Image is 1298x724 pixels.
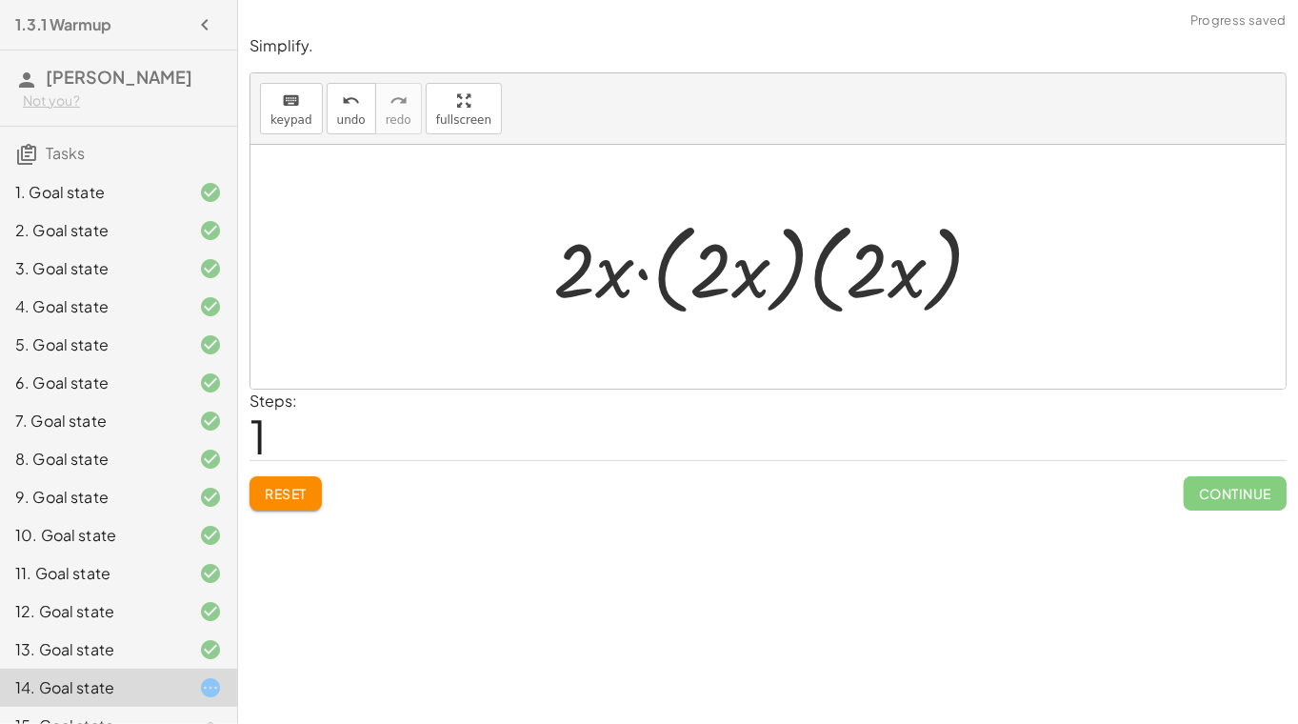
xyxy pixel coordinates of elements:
div: 1. Goal state [15,181,169,204]
div: 10. Goal state [15,524,169,547]
i: keyboard [282,90,300,112]
button: fullscreen [426,83,502,134]
i: undo [342,90,360,112]
div: Not you? [23,91,222,111]
i: Task finished and correct. [199,562,222,585]
span: keypad [270,113,312,127]
div: 11. Goal state [15,562,169,585]
i: Task finished and correct. [199,638,222,661]
button: redoredo [375,83,422,134]
div: 9. Goal state [15,486,169,509]
div: 13. Goal state [15,638,169,661]
div: 14. Goal state [15,676,169,699]
div: 7. Goal state [15,410,169,432]
i: Task finished and correct. [199,524,222,547]
span: fullscreen [436,113,491,127]
h4: 1.3.1 Warmup [15,13,111,36]
button: keyboardkeypad [260,83,323,134]
div: 3. Goal state [15,257,169,280]
span: Tasks [46,143,85,163]
div: 4. Goal state [15,295,169,318]
div: 12. Goal state [15,600,169,623]
i: Task finished and correct. [199,410,222,432]
div: 6. Goal state [15,372,169,394]
span: Progress saved [1190,11,1287,30]
span: [PERSON_NAME] [46,66,192,88]
div: 5. Goal state [15,333,169,356]
i: Task finished and correct. [199,295,222,318]
i: redo [389,90,408,112]
i: Task finished and correct. [199,600,222,623]
span: 1 [250,407,267,465]
div: 8. Goal state [15,448,169,471]
i: Task finished and correct. [199,181,222,204]
i: Task finished and correct. [199,372,222,394]
div: 2. Goal state [15,219,169,242]
span: undo [337,113,366,127]
button: Reset [250,476,322,511]
button: undoundo [327,83,376,134]
i: Task finished and correct. [199,333,222,356]
label: Steps: [250,391,297,411]
p: Simplify. [250,35,1287,57]
span: Reset [265,485,307,502]
i: Task finished and correct. [199,486,222,509]
i: Task finished and correct. [199,219,222,242]
i: Task started. [199,676,222,699]
i: Task finished and correct. [199,448,222,471]
span: redo [386,113,411,127]
i: Task finished and correct. [199,257,222,280]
